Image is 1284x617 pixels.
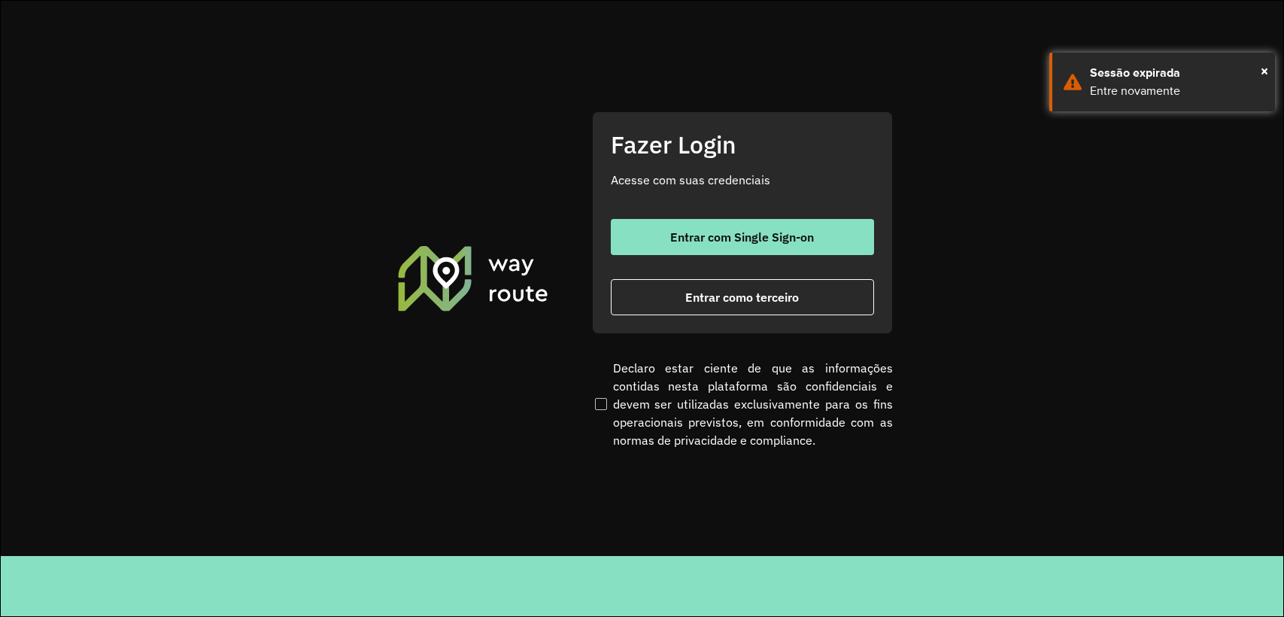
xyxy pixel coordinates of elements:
button: button [611,219,874,255]
p: Acesse com suas credenciais [611,171,874,189]
img: Roteirizador AmbevTech [396,244,551,313]
span: Entrar com Single Sign-on [670,231,814,243]
div: Entre novamente [1090,82,1264,100]
div: Sessão expirada [1090,64,1264,82]
button: Close [1261,59,1268,82]
label: Declaro estar ciente de que as informações contidas nesta plataforma são confidenciais e devem se... [592,359,893,449]
h2: Fazer Login [611,130,874,159]
span: × [1261,59,1268,82]
button: button [611,279,874,315]
span: Entrar como terceiro [685,291,799,303]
